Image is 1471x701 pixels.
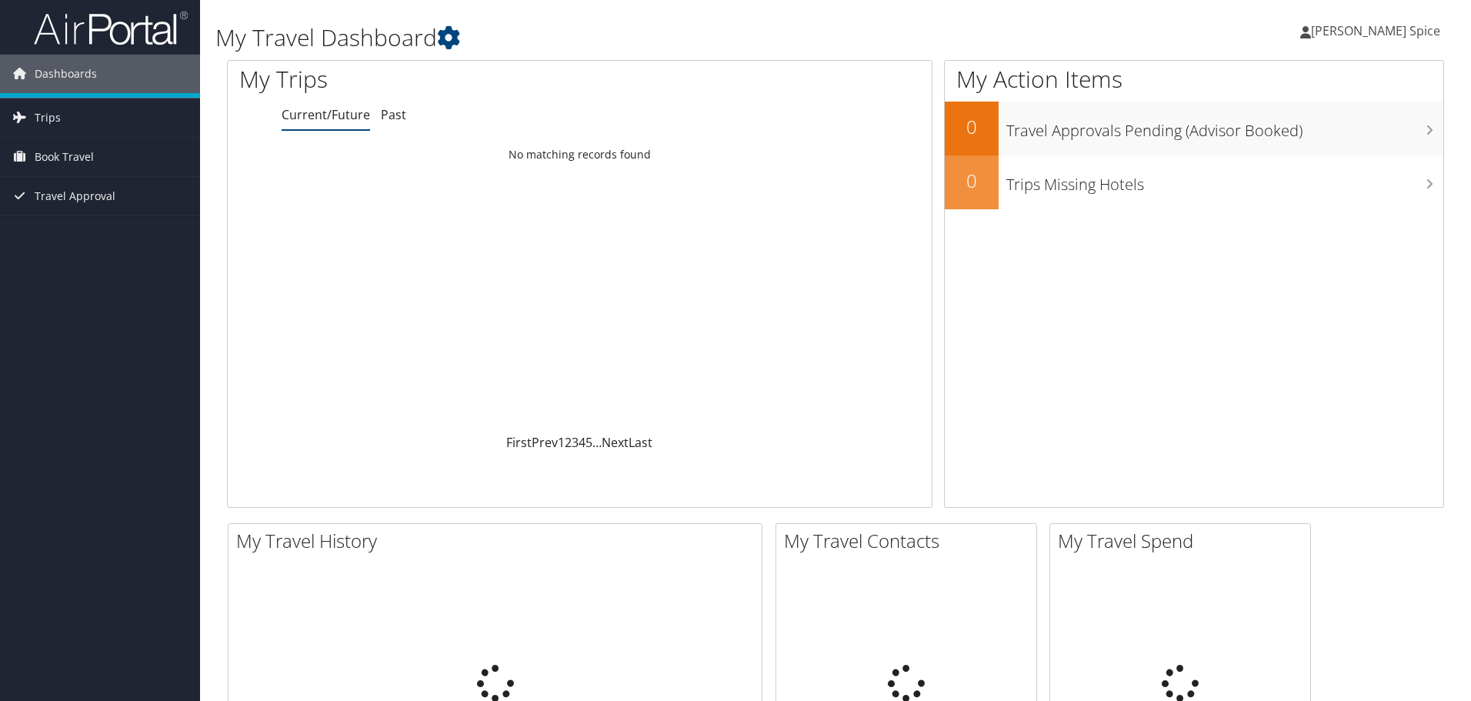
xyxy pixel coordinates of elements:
h1: My Action Items [945,63,1443,95]
a: 3 [572,434,579,451]
a: Next [602,434,629,451]
a: First [506,434,532,451]
a: 4 [579,434,585,451]
a: 5 [585,434,592,451]
span: Travel Approval [35,177,115,215]
a: 0Trips Missing Hotels [945,155,1443,209]
h2: My Travel Contacts [784,528,1036,554]
a: Current/Future [282,106,370,123]
a: 2 [565,434,572,451]
a: Prev [532,434,558,451]
a: 0Travel Approvals Pending (Advisor Booked) [945,102,1443,155]
span: Trips [35,98,61,137]
a: 1 [558,434,565,451]
td: No matching records found [228,141,932,169]
span: Book Travel [35,138,94,176]
h2: 0 [945,168,999,194]
h3: Trips Missing Hotels [1006,166,1443,195]
h2: My Travel History [236,528,762,554]
span: … [592,434,602,451]
span: [PERSON_NAME] Spice [1311,22,1440,39]
a: Last [629,434,652,451]
a: Past [381,106,406,123]
h2: 0 [945,114,999,140]
a: [PERSON_NAME] Spice [1300,8,1456,54]
h2: My Travel Spend [1058,528,1310,554]
span: Dashboards [35,55,97,93]
h1: My Travel Dashboard [215,22,1042,54]
h3: Travel Approvals Pending (Advisor Booked) [1006,112,1443,142]
h1: My Trips [239,63,627,95]
img: airportal-logo.png [34,10,188,46]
